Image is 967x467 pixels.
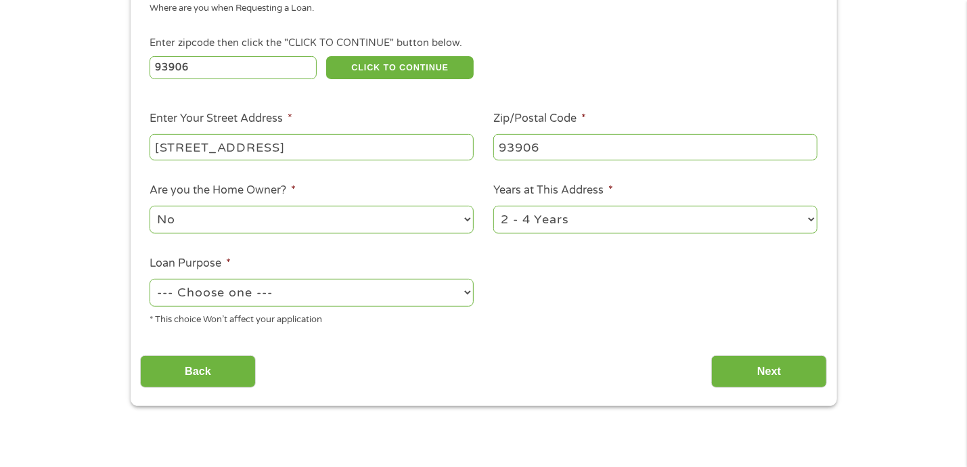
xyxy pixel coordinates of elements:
[150,257,231,271] label: Loan Purpose
[150,56,317,79] input: Enter Zipcode (e.g 01510)
[150,309,474,327] div: * This choice Won’t affect your application
[150,112,292,126] label: Enter Your Street Address
[493,183,613,198] label: Years at This Address
[493,112,586,126] label: Zip/Postal Code
[150,134,474,160] input: 1 Main Street
[711,355,827,388] input: Next
[140,355,256,388] input: Back
[150,36,817,51] div: Enter zipcode then click the "CLICK TO CONTINUE" button below.
[150,183,296,198] label: Are you the Home Owner?
[150,2,807,16] div: Where are you when Requesting a Loan.
[326,56,474,79] button: CLICK TO CONTINUE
